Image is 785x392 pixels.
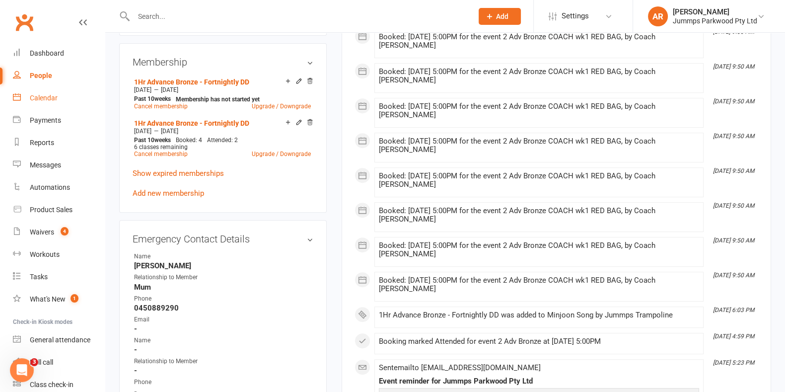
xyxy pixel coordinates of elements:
[30,358,38,366] span: 3
[12,10,37,35] a: Clubworx
[496,12,508,20] span: Add
[713,63,754,70] i: [DATE] 9:50 AM
[133,189,204,198] a: Add new membership
[13,266,105,288] a: Tasks
[30,250,60,258] div: Workouts
[71,294,78,303] span: 1
[134,86,151,93] span: [DATE]
[134,151,188,157] a: Cancel membership
[379,207,699,224] div: Booked: [DATE] 5:00PM for the event 2 Adv Bronze COACH wk1 RED BAG, by Coach [PERSON_NAME]
[134,283,313,292] strong: Mum
[176,96,260,103] strong: Membership has not started yet
[132,137,173,144] div: weeks
[648,6,668,26] div: AR
[134,252,216,261] div: Name
[713,307,754,314] i: [DATE] 6:03 PM
[30,72,52,79] div: People
[713,167,754,174] i: [DATE] 9:50 AM
[30,183,70,191] div: Automations
[134,78,249,86] a: 1Hr Advance Bronze - Fortnightly DD
[30,273,48,281] div: Tasks
[30,49,64,57] div: Dashboard
[379,172,699,189] div: Booked: [DATE] 5:00PM for the event 2 Adv Bronze COACH wk1 RED BAG, by Coach [PERSON_NAME]
[13,87,105,109] a: Calendar
[132,127,313,135] div: —
[61,227,69,235] span: 4
[30,139,54,147] div: Reports
[132,95,173,102] div: weeks
[134,336,216,345] div: Name
[131,9,466,23] input: Search...
[562,5,589,27] span: Settings
[134,128,151,135] span: [DATE]
[176,137,202,144] span: Booked: 4
[134,119,249,127] a: 1Hr Advance Bronze - Fortnightly DD
[134,103,188,110] a: Cancel membership
[713,133,754,140] i: [DATE] 9:50 AM
[13,65,105,87] a: People
[134,324,313,333] strong: -
[13,243,105,266] a: Workouts
[10,358,34,382] iframe: Intercom live chat
[30,94,58,102] div: Calendar
[13,154,105,176] a: Messages
[133,234,313,244] h3: Emergency Contact Details
[379,33,699,50] div: Booked: [DATE] 5:00PM for the event 2 Adv Bronze COACH wk1 RED BAG, by Coach [PERSON_NAME]
[713,202,754,209] i: [DATE] 9:50 AM
[134,261,313,270] strong: [PERSON_NAME]
[13,221,105,243] a: Waivers 4
[379,363,541,372] span: Sent email to [EMAIL_ADDRESS][DOMAIN_NAME]
[134,357,216,366] div: Relationship to Member
[479,8,521,25] button: Add
[713,98,754,105] i: [DATE] 9:50 AM
[207,137,238,144] span: Attended: 2
[30,206,72,214] div: Product Sales
[30,295,66,303] div: What's New
[134,366,313,375] strong: -
[13,351,105,374] a: Roll call
[379,241,699,258] div: Booked: [DATE] 5:00PM for the event 2 Adv Bronze COACH wk1 RED BAG, by Coach [PERSON_NAME]
[30,116,61,124] div: Payments
[713,333,754,340] i: [DATE] 4:59 PM
[252,103,311,110] a: Upgrade / Downgrade
[30,381,73,389] div: Class check-in
[132,86,313,94] div: —
[379,377,699,386] div: Event reminder for Jummps Parkwood Pty Ltd
[713,237,754,244] i: [DATE] 9:50 AM
[134,304,313,313] strong: 0450889290
[379,311,699,319] div: 1Hr Advance Bronze - Fortnightly DD was added to Minjoon Song by Jummps Trampoline
[133,57,313,68] h3: Membership
[134,315,216,324] div: Email
[13,329,105,351] a: General attendance kiosk mode
[161,86,178,93] span: [DATE]
[30,161,61,169] div: Messages
[13,42,105,65] a: Dashboard
[673,16,757,25] div: Jummps Parkwood Pty Ltd
[13,176,105,199] a: Automations
[134,144,188,151] span: 6 classes remaining
[379,102,699,119] div: Booked: [DATE] 5:00PM for the event 2 Adv Bronze COACH wk1 RED BAG, by Coach [PERSON_NAME]
[134,378,216,387] div: Phone
[134,273,216,282] div: Relationship to Member
[161,128,178,135] span: [DATE]
[379,337,699,346] div: Booking marked Attended for event 2 Adv Bronze at [DATE] 5:00PM
[134,345,313,354] strong: -
[30,358,53,366] div: Roll call
[379,137,699,154] div: Booked: [DATE] 5:00PM for the event 2 Adv Bronze COACH wk1 RED BAG, by Coach [PERSON_NAME]
[13,109,105,132] a: Payments
[134,95,154,102] span: Past 10
[30,228,54,236] div: Waivers
[252,151,311,157] a: Upgrade / Downgrade
[13,288,105,311] a: What's New1
[13,132,105,154] a: Reports
[134,137,154,144] span: Past 10
[713,359,754,366] i: [DATE] 5:23 PM
[134,294,216,304] div: Phone
[13,199,105,221] a: Product Sales
[673,7,757,16] div: [PERSON_NAME]
[379,68,699,84] div: Booked: [DATE] 5:00PM for the event 2 Adv Bronze COACH wk1 RED BAG, by Coach [PERSON_NAME]
[133,169,224,178] a: Show expired memberships
[379,276,699,293] div: Booked: [DATE] 5:00PM for the event 2 Adv Bronze COACH wk1 RED BAG, by Coach [PERSON_NAME]
[713,272,754,279] i: [DATE] 9:50 AM
[30,336,90,344] div: General attendance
